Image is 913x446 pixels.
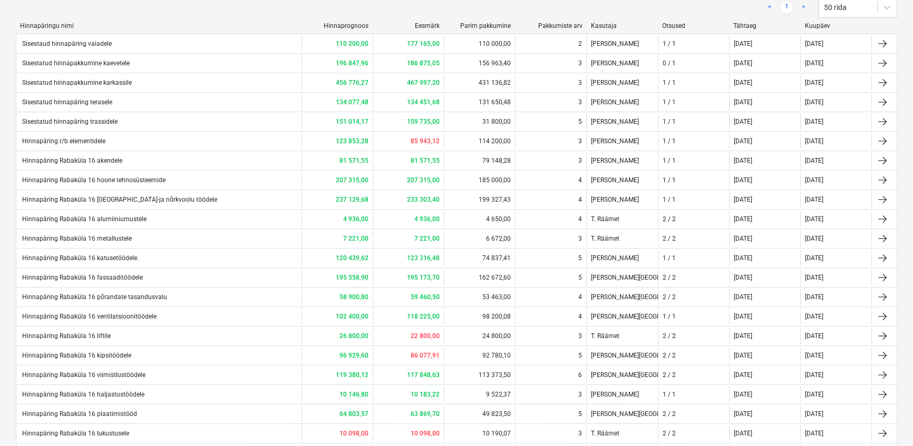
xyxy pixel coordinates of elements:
[444,386,515,403] div: 9 522,37
[444,347,515,364] div: 92 780,10
[407,196,440,203] b: 233 303,40
[663,235,676,242] div: 2 / 2
[733,22,796,29] div: Tähtaeg
[586,289,657,305] div: [PERSON_NAME][GEOGRAPHIC_DATA]
[414,235,440,242] b: 7 221,00
[578,40,582,47] div: 2
[763,1,776,14] a: Previous page
[805,40,823,47] div: [DATE]
[578,157,582,164] div: 3
[407,98,440,106] b: 134 451,68
[578,79,582,86] div: 3
[411,352,440,359] b: 86 077,91
[444,308,515,325] div: 98 200,08
[578,313,582,320] div: 4
[586,74,657,91] div: [PERSON_NAME]
[578,352,582,359] div: 5
[339,293,368,301] b: 58 900,80
[780,1,793,14] a: Page 1 is your current page
[336,118,368,125] b: 151 014,17
[734,137,752,145] div: [DATE]
[336,98,368,106] b: 134 077,48
[578,254,582,262] div: 5
[21,98,112,106] div: Sisestatud hinnapäring terasele
[339,352,368,359] b: 96 929,60
[805,60,823,67] div: [DATE]
[21,430,129,437] div: Hinnapäring Rabaküla 16 lukustusele
[663,430,676,437] div: 2 / 2
[407,313,440,320] b: 118 225,00
[336,176,368,184] b: 207 315,00
[377,22,440,29] div: Eesmärk
[578,430,582,437] div: 3
[734,196,752,203] div: [DATE]
[21,371,145,379] div: Hinnapäring Rabaküla 16 viimistlustöödele
[663,410,676,418] div: 2 / 2
[21,235,132,242] div: Hinnapäring Rabaküla 16 metallustele
[444,230,515,247] div: 6 672,00
[444,191,515,208] div: 199 327,43
[578,293,582,301] div: 4
[586,328,657,344] div: T. Räämet
[805,430,823,437] div: [DATE]
[21,118,118,125] div: Sisestatud hinnapäring trassidele
[734,215,752,223] div: [DATE]
[805,274,823,281] div: [DATE]
[444,328,515,344] div: 24 800,00
[586,386,657,403] div: [PERSON_NAME]
[411,410,440,418] b: 63 869,70
[663,60,676,67] div: 0 / 1
[578,274,582,281] div: 5
[734,98,752,106] div: [DATE]
[805,352,823,359] div: [DATE]
[663,274,676,281] div: 2 / 2
[336,60,368,67] b: 196 847,96
[444,211,515,227] div: 4 650,00
[734,79,752,86] div: [DATE]
[586,191,657,208] div: [PERSON_NAME]
[805,79,823,86] div: [DATE]
[805,313,823,320] div: [DATE]
[734,371,752,379] div: [DATE]
[734,235,752,242] div: [DATE]
[519,22,582,29] div: Pakkumiste arv
[407,79,440,86] b: 467 997,20
[805,410,823,418] div: [DATE]
[339,157,368,164] b: 81 571,55
[663,215,676,223] div: 2 / 2
[411,391,440,398] b: 10 183,22
[586,55,657,72] div: [PERSON_NAME]
[734,391,752,398] div: [DATE]
[21,352,131,359] div: Hinnapäring Rabaküla 16 kipsitöödele
[663,98,676,106] div: 1 / 1
[444,133,515,150] div: 114 200,00
[336,40,368,47] b: 110 200,00
[578,176,582,184] div: 4
[448,22,511,29] div: Parim pakkumine
[734,118,752,125] div: [DATE]
[805,215,823,223] div: [DATE]
[734,254,752,262] div: [DATE]
[407,254,440,262] b: 123 316,48
[734,176,752,184] div: [DATE]
[805,157,823,164] div: [DATE]
[663,352,676,359] div: 2 / 2
[663,371,676,379] div: 2 / 2
[444,152,515,169] div: 79 148,28
[734,293,752,301] div: [DATE]
[343,215,368,223] b: 4 936,00
[805,98,823,106] div: [DATE]
[414,215,440,223] b: 4 936,00
[578,215,582,223] div: 4
[663,293,676,301] div: 2 / 2
[336,79,368,86] b: 456 776,27
[411,332,440,340] b: 22 800,00
[407,176,440,184] b: 207 315,00
[734,40,752,47] div: [DATE]
[578,391,582,398] div: 3
[444,366,515,383] div: 113 373,50
[663,332,676,340] div: 2 / 2
[336,313,368,320] b: 102 400,00
[586,113,657,130] div: [PERSON_NAME]
[663,313,676,320] div: 1 / 1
